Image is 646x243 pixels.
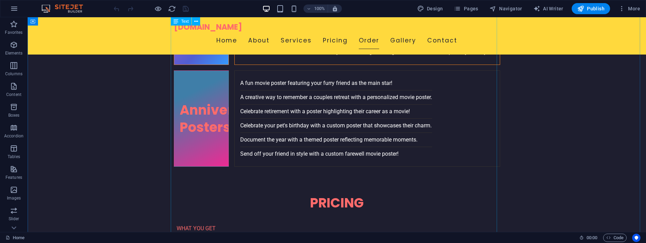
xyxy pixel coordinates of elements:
[40,4,92,13] img: Editor Logo
[414,3,446,14] button: Design
[579,234,598,242] h6: Session time
[332,6,338,12] i: On resize automatically adjust zoom level to fit chosen device.
[6,175,22,180] p: Features
[6,234,25,242] a: Click to cancel selection. Double-click to open Pages
[489,5,522,12] span: Navigator
[303,4,328,13] button: 100%
[603,234,627,242] button: Code
[417,5,443,12] span: Design
[587,234,597,242] span: 00 00
[6,92,21,97] p: Content
[5,71,22,77] p: Columns
[618,5,640,12] span: More
[5,50,23,56] p: Elements
[632,234,640,242] button: Usercentrics
[487,3,525,14] button: Navigator
[606,234,624,242] span: Code
[572,3,610,14] button: Publish
[533,5,563,12] span: AI Writer
[414,3,446,14] div: Design (Ctrl+Alt+Y)
[168,4,176,13] button: reload
[7,195,21,201] p: Images
[591,235,592,240] span: :
[168,5,176,13] i: Reload page
[8,154,20,159] p: Tables
[5,30,22,35] p: Favorites
[577,5,605,12] span: Publish
[154,4,162,13] button: Click here to leave preview mode and continue editing
[8,113,20,118] p: Boxes
[531,3,566,14] button: AI Writer
[181,19,189,23] span: Text
[314,4,325,13] h6: 100%
[9,216,19,222] p: Slider
[147,54,201,149] a: Anniversary Posters
[451,3,481,14] button: Pages
[454,5,478,12] span: Pages
[4,133,24,139] p: Accordion
[616,3,643,14] button: More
